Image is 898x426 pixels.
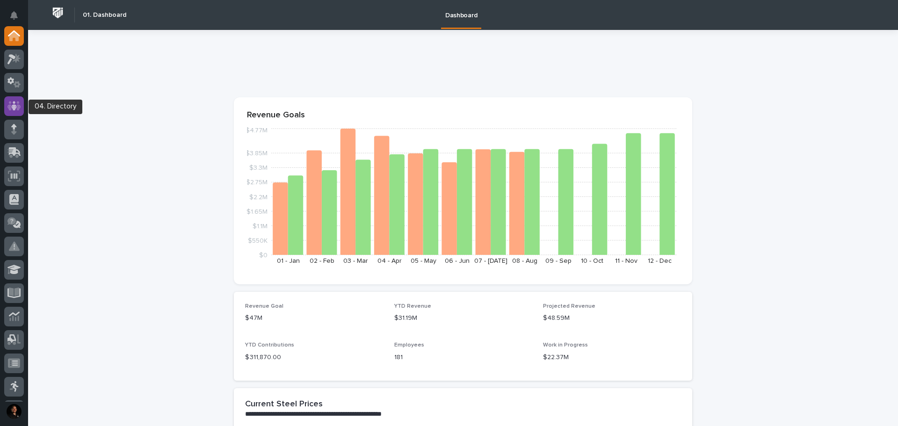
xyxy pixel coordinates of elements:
[581,258,603,264] text: 10 - Oct
[249,194,268,200] tspan: $2.2M
[259,252,268,259] tspan: $0
[249,165,268,171] tspan: $3.3M
[253,223,268,229] tspan: $1.1M
[4,6,24,25] button: Notifications
[246,208,268,215] tspan: $1.65M
[12,11,24,26] div: Notifications
[245,399,323,410] h2: Current Steel Prices
[615,258,637,264] text: 11 - Nov
[474,258,507,264] text: 07 - [DATE]
[4,402,24,421] button: users-avatar
[310,258,334,264] text: 02 - Feb
[83,11,126,19] h2: 01. Dashboard
[543,353,681,362] p: $22.37M
[648,258,672,264] text: 12 - Dec
[245,313,383,323] p: $47M
[543,303,595,309] span: Projected Revenue
[277,258,300,264] text: 01 - Jan
[246,179,268,186] tspan: $2.75M
[394,342,424,348] span: Employees
[445,258,470,264] text: 06 - Jun
[394,353,532,362] p: 181
[245,353,383,362] p: $ 311,870.00
[394,303,431,309] span: YTD Revenue
[245,303,283,309] span: Revenue Goal
[343,258,368,264] text: 03 - Mar
[545,258,572,264] text: 09 - Sep
[394,313,532,323] p: $31.19M
[246,150,268,157] tspan: $3.85M
[512,258,537,264] text: 08 - Aug
[245,342,294,348] span: YTD Contributions
[49,4,66,22] img: Workspace Logo
[377,258,402,264] text: 04 - Apr
[543,313,681,323] p: $48.59M
[248,237,268,244] tspan: $550K
[411,258,436,264] text: 05 - May
[247,110,679,121] p: Revenue Goals
[543,342,588,348] span: Work in Progress
[246,127,268,134] tspan: $4.77M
